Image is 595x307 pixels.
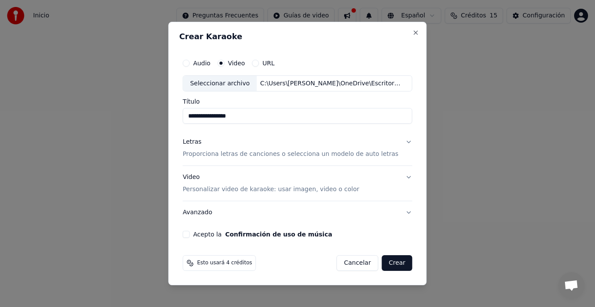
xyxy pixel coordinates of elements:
button: Avanzado [183,201,412,224]
div: Seleccionar archivo [183,76,257,91]
label: Video [228,60,245,66]
label: Título [183,99,412,105]
button: LetrasProporciona letras de canciones o selecciona un modelo de auto letras [183,131,412,166]
label: URL [262,60,274,66]
button: Cancelar [337,255,379,271]
button: Acepto la [225,231,332,237]
p: Personalizar video de karaoke: usar imagen, video o color [183,185,359,194]
span: Esto usará 4 créditos [197,260,252,267]
label: Acepto la [193,231,332,237]
button: VideoPersonalizar video de karaoke: usar imagen, video o color [183,166,412,201]
div: C:\Users\[PERSON_NAME]\OneDrive\Escritorio\arcchivos canatr\archivos mp3 pistas\duende azul pista... [257,79,405,88]
div: Video [183,173,359,194]
h2: Crear Karaoke [179,33,416,40]
p: Proporciona letras de canciones o selecciona un modelo de auto letras [183,150,398,159]
label: Audio [193,60,210,66]
button: Crear [382,255,412,271]
div: Letras [183,138,201,147]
